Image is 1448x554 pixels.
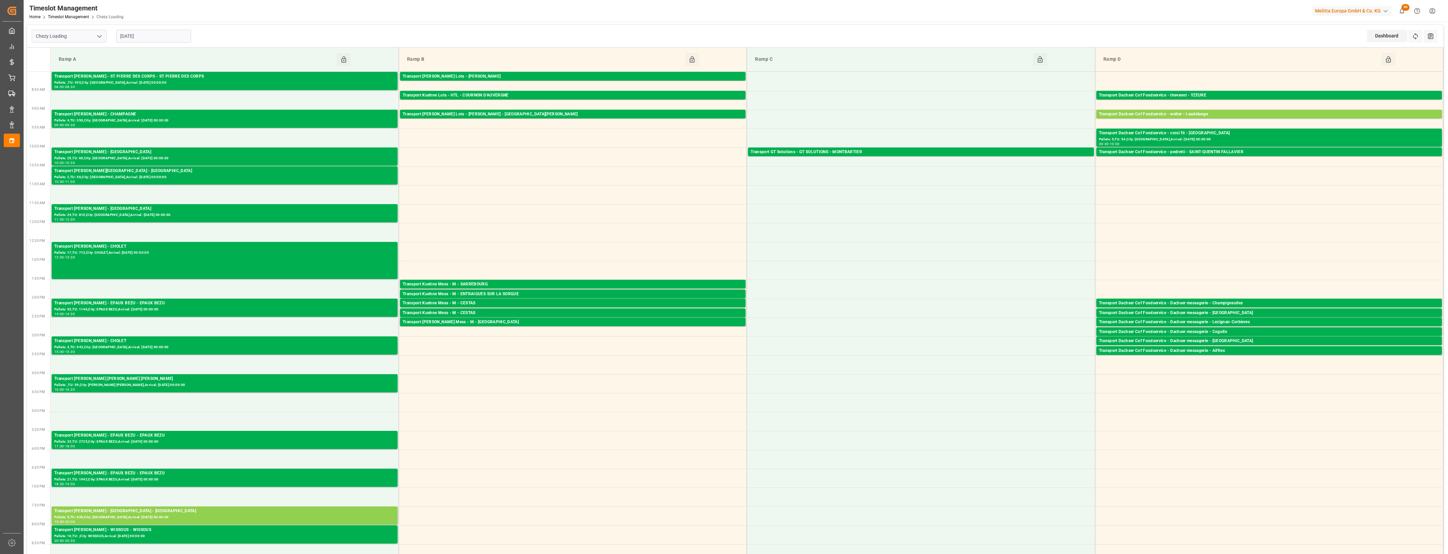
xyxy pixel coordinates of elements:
div: Transport [PERSON_NAME] - [GEOGRAPHIC_DATA] [54,205,395,212]
span: 4:30 PM [32,390,45,394]
div: Pallets: 17,TU: 713,City: CHOLET,Arrival: [DATE] 00:00:00 [54,250,395,256]
span: 2:30 PM [32,314,45,318]
span: 12:00 PM [29,220,45,224]
div: Transport Kuehne Mess - M - CESTAS [403,300,743,307]
span: 5:00 PM [32,409,45,413]
div: Ramp B [404,53,685,66]
div: 11:30 [54,218,64,221]
div: 17:30 [54,445,64,448]
div: Transport [PERSON_NAME] - [GEOGRAPHIC_DATA] [54,149,395,156]
div: 08:30 [65,85,75,88]
div: 10:30 [65,161,75,164]
div: Transport Dachser Cof Foodservice - Dachser messagerie - Lezignan-Corbieres [1099,319,1439,326]
div: - [64,123,65,127]
div: 10:00 [1110,142,1120,145]
div: - [64,482,65,486]
span: 6:00 PM [32,447,45,450]
div: Transport [PERSON_NAME] Lots - [PERSON_NAME] - [GEOGRAPHIC_DATA][PERSON_NAME] [403,111,743,118]
span: 11:30 AM [29,201,45,205]
div: Pallets: 10,TU: ,City: WISSOUS,Arrival: [DATE] 00:00:00 [54,533,395,539]
div: Pallets: 53,TU: 1146,City: EPAUX BEZU,Arrival: [DATE] 00:00:00 [54,307,395,312]
div: Pallets: 10,TU: 12,City: YZEURE,Arrival: [DATE] 00:00:00 [1099,99,1439,105]
span: 1:30 PM [32,277,45,280]
div: Pallets: 1,TU: 112,City: MONTBARTIER,Arrival: [DATE] 00:00:00 [751,156,1091,161]
div: Pallets: ,TU: 96,City: ENTRAIGUES SUR LA SORGUE,Arrival: [DATE] 00:00:00 [403,298,743,303]
div: Pallets: 1,TU: 26,City: [GEOGRAPHIC_DATA],Arrival: [DATE] 00:00:00 [1099,335,1439,341]
span: 12:30 PM [29,239,45,243]
span: 1:00 PM [32,258,45,261]
div: Transport [PERSON_NAME] - ST PIERRE DES CORPS - ST PIERRE DES CORPS [54,73,395,80]
span: 6:30 PM [32,466,45,469]
div: Pallets: 1,TU: 60,City: [GEOGRAPHIC_DATA],Arrival: [DATE] 00:00:00 [1099,344,1439,350]
div: Transport [PERSON_NAME] [PERSON_NAME] [PERSON_NAME] [54,376,395,382]
span: 4:00 PM [32,371,45,375]
div: Transport Dachser Cof Foodservice - Dachser messagerie - Cogolin [1099,329,1439,335]
div: 15:00 [54,350,64,353]
div: 08:00 [54,85,64,88]
div: Pallets: 4,TU: 350,City: [GEOGRAPHIC_DATA],Arrival: [DATE] 00:00:00 [54,118,395,123]
div: 12:00 [65,218,75,221]
div: Pallets: 1,TU: 36,City: [GEOGRAPHIC_DATA],Arrival: [DATE] 00:00:00 [403,316,743,322]
div: Pallets: 1,TU: 38,City: [GEOGRAPHIC_DATA][PERSON_NAME],Arrival: [DATE] 00:00:00 [1099,156,1439,161]
div: 09:30 [65,123,75,127]
div: Pallets: 10,TU: ,City: [GEOGRAPHIC_DATA],Arrival: [DATE] 00:00:00 [1099,118,1439,123]
div: 09:00 [54,123,64,127]
span: 8:30 PM [32,541,45,545]
div: Transport [PERSON_NAME] - EPAUX BEZU - EPAUX BEZU [54,470,395,477]
div: Transport Dachser Cof Foodservice - thevenet - YZEURE [1099,92,1439,99]
div: Transport [PERSON_NAME] Lots - [PERSON_NAME] [403,73,743,80]
div: 13:30 [65,256,75,259]
div: Pallets: 1,TU: 80,City: Aiffres,Arrival: [DATE] 00:00:00 [1099,354,1439,360]
div: Transport Dachser Cof Foodservice - Dachser messagerie - Aiffres [1099,348,1439,354]
div: Pallets: 2,TU: 56,City: [GEOGRAPHIC_DATA],Arrival: [DATE] 00:00:00 [54,174,395,180]
button: open menu [94,31,104,41]
div: Transport Kuehne Mess - M - CESTAS [403,310,743,316]
div: - [64,180,65,183]
div: 20:00 [54,539,64,542]
div: - [64,85,65,88]
div: Ramp A [56,53,337,66]
div: Transport Dachser Cof Foodservice - pedretti - SAINT-QUENTIN FALLAVIER [1099,149,1439,156]
span: 3:00 PM [32,333,45,337]
div: 19:30 [54,520,64,523]
div: Transport Dachser Cof Foodservice - Dachser messagerie - [GEOGRAPHIC_DATA] [1099,338,1439,344]
div: Transport [PERSON_NAME] - EPAUX BEZU - EPAUX BEZU [54,432,395,439]
div: Pallets: ,TU: 455,City: [GEOGRAPHIC_DATA],Arrival: [DATE] 00:00:00 [54,80,395,86]
div: Transport [PERSON_NAME] - CHAMPAGNE [54,111,395,118]
div: Pallets: 24,TU: 810,City: [GEOGRAPHIC_DATA],Arrival: [DATE] 00:00:00 [54,212,395,218]
div: 15:30 [65,350,75,353]
div: Transport [PERSON_NAME] - WISSOUS - WISSOUS [54,527,395,533]
div: 19:00 [65,482,75,486]
div: Pallets: ,TU: 10,City: CESTAS,Arrival: [DATE] 00:00:00 [403,307,743,312]
div: Pallets: 25,TU: 60,City: [GEOGRAPHIC_DATA],Arrival: [DATE] 00:00:00 [54,156,395,161]
div: Transport Kuehne Mess - M - SARREBOURG [403,281,743,288]
div: Transport [PERSON_NAME] - CHOLET [54,243,395,250]
span: 9:30 AM [32,126,45,129]
div: 10:30 [54,180,64,183]
span: 9:00 AM [32,107,45,110]
div: Ramp D [1101,53,1382,66]
div: 10:00 [54,161,64,164]
div: Transport Kuehne Mess - M - ENTRAIGUES SUR LA SORGUE [403,291,743,298]
div: 20:30 [65,539,75,542]
div: Pallets: 23,TU: 2725,City: EPAUX BEZU,Arrival: [DATE] 00:00:00 [54,439,395,445]
span: 8:30 AM [32,88,45,91]
div: 18:30 [54,482,64,486]
div: Pallets: 6,TU: 192,City: COURNON D'AUVERGNE,Arrival: [DATE] 00:00:00 [403,99,743,105]
div: Transport [PERSON_NAME] - EPAUX BEZU - EPAUX BEZU [54,300,395,307]
div: 14:30 [65,312,75,315]
div: Dashboard [1367,30,1407,42]
div: Transport Dachser Cof Foodservice - Dachser messagerie - Champigneulles [1099,300,1439,307]
div: Pallets: 5,TU: 54,City: [GEOGRAPHIC_DATA],Arrival: [DATE] 00:00:00 [1099,137,1439,142]
div: 18:00 [65,445,75,448]
div: Pallets: 3,TU: 943,City: [GEOGRAPHIC_DATA],Arrival: [DATE] 00:00:00 [54,344,395,350]
div: Transport GT Solutions - GT SOLUTIONS - MONTBARTIER [751,149,1091,156]
div: - [64,312,65,315]
button: show 40 new notifications [1394,3,1410,19]
span: 8:00 PM [32,522,45,526]
button: Melitta Europa GmbH & Co. KG [1312,4,1394,17]
div: 09:30 [1099,142,1109,145]
div: Pallets: 10,TU: ,City: CARQUEFOU,Arrival: [DATE] 00:00:00 [403,80,743,86]
div: 16:00 [54,388,64,391]
div: 12:30 [54,256,64,259]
